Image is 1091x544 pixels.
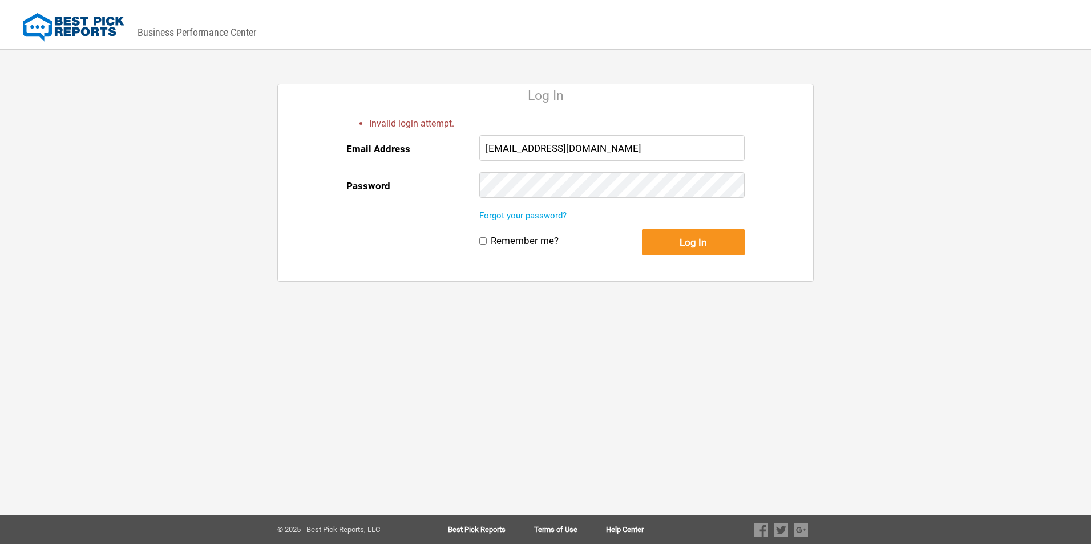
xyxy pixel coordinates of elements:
a: Help Center [606,526,644,534]
a: Forgot your password? [479,210,567,221]
li: Invalid login attempt. [369,117,745,129]
div: Log In [278,84,813,107]
label: Remember me? [491,235,559,247]
button: Log In [642,229,745,255]
label: Email Address [346,135,410,163]
label: Password [346,172,390,200]
a: Terms of Use [534,526,606,534]
div: © 2025 - Best Pick Reports, LLC [277,526,411,534]
a: Best Pick Reports [448,526,534,534]
img: Best Pick Reports Logo [23,13,124,42]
